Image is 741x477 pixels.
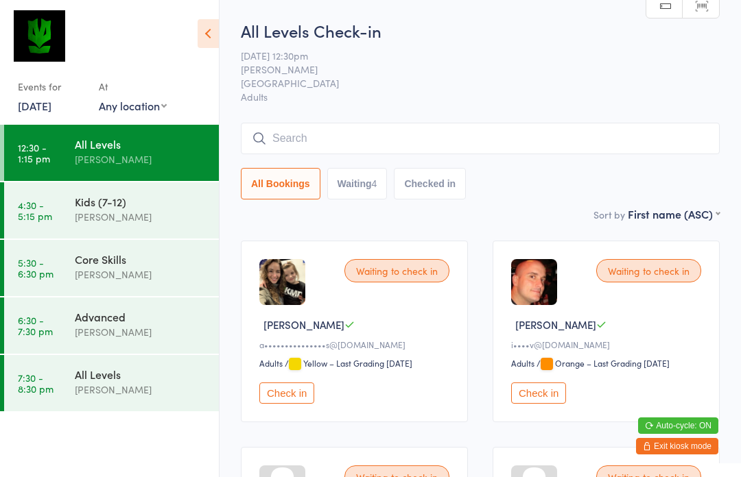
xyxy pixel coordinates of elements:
[99,75,167,98] div: At
[75,267,207,282] div: [PERSON_NAME]
[18,257,54,279] time: 5:30 - 6:30 pm
[638,417,718,434] button: Auto-cycle: ON
[241,123,720,154] input: Search
[241,76,698,90] span: [GEOGRAPHIC_DATA]
[241,19,720,42] h2: All Levels Check-in
[259,339,454,350] div: a•••••••••••••••s@[DOMAIN_NAME]
[18,75,85,98] div: Events for
[75,252,207,267] div: Core Skills
[75,382,207,397] div: [PERSON_NAME]
[515,317,596,332] span: [PERSON_NAME]
[75,209,207,225] div: [PERSON_NAME]
[241,168,320,199] button: All Bookings
[75,136,207,151] div: All Levels
[372,178,377,189] div: 4
[259,259,305,305] img: image1750833876.png
[636,438,718,454] button: Exit kiosk mode
[4,355,219,411] a: 7:30 -8:30 pmAll Levels[PERSON_NAME]
[628,206,720,221] div: First name (ASC)
[18,199,52,221] time: 4:30 - 5:15 pm
[394,168,466,199] button: Checked in
[75,309,207,324] div: Advanced
[327,168,388,199] button: Waiting4
[511,259,557,305] img: image1751729583.png
[4,182,219,238] a: 4:30 -5:15 pmKids (7-12)[PERSON_NAME]
[241,49,698,62] span: [DATE] 12:30pm
[241,62,698,76] span: [PERSON_NAME]
[75,151,207,167] div: [PERSON_NAME]
[14,10,65,62] img: Krav Maga Defence Institute
[511,339,705,350] div: i••••v@[DOMAIN_NAME]
[285,357,412,369] span: / Yellow – Last Grading [DATE]
[18,98,51,113] a: [DATE]
[4,240,219,296] a: 5:30 -6:30 pmCore Skills[PERSON_NAME]
[18,372,54,394] time: 7:30 - 8:30 pm
[259,357,283,369] div: Adults
[596,259,701,282] div: Waiting to check in
[4,297,219,354] a: 6:30 -7:30 pmAdvanced[PERSON_NAME]
[344,259,449,282] div: Waiting to check in
[241,90,720,103] span: Adults
[4,125,219,181] a: 12:30 -1:15 pmAll Levels[PERSON_NAME]
[259,382,314,404] button: Check in
[511,357,534,369] div: Adults
[75,324,207,340] div: [PERSON_NAME]
[593,208,625,221] label: Sort by
[511,382,566,404] button: Check in
[99,98,167,113] div: Any location
[75,367,207,382] div: All Levels
[537,357,670,369] span: / Orange – Last Grading [DATE]
[263,317,344,332] span: [PERSON_NAME]
[75,194,207,209] div: Kids (7-12)
[18,315,53,337] time: 6:30 - 7:30 pm
[18,142,50,164] time: 12:30 - 1:15 pm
